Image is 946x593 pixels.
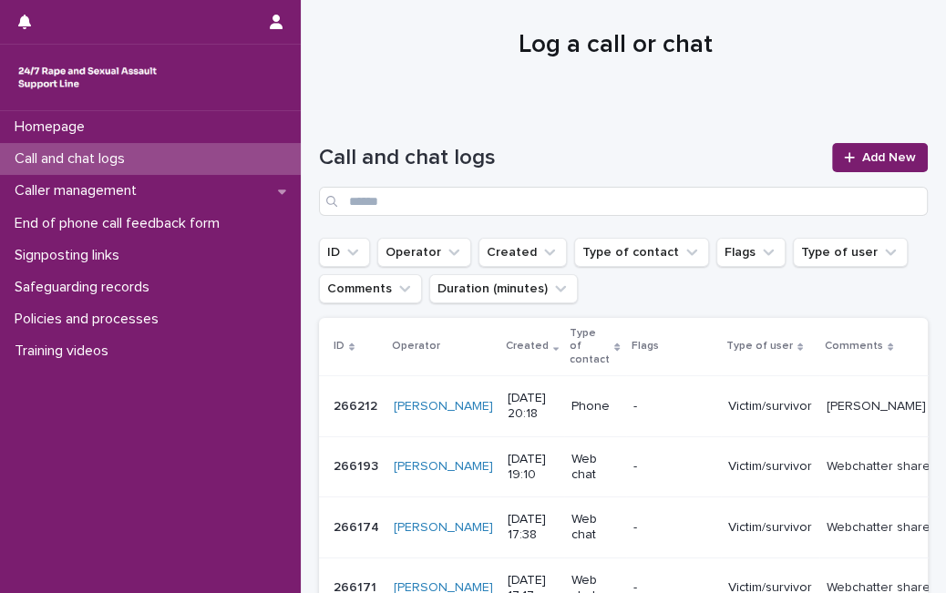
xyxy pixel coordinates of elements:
[728,520,812,536] p: Victim/survivor
[334,516,383,536] p: 266174
[7,118,99,136] p: Homepage
[574,238,709,267] button: Type of contact
[570,323,610,370] p: Type of contact
[7,247,134,264] p: Signposting links
[392,336,440,356] p: Operator
[632,336,659,356] p: Flags
[633,520,714,536] p: -
[571,399,618,414] p: Phone
[319,30,912,61] h1: Log a call or chat
[478,238,567,267] button: Created
[793,238,908,267] button: Type of user
[716,238,786,267] button: Flags
[633,399,714,414] p: -
[7,215,234,232] p: End of phone call feedback form
[508,512,557,543] p: [DATE] 17:38
[571,512,618,543] p: Web chat
[429,274,578,303] button: Duration (minutes)
[633,459,714,475] p: -
[7,279,164,296] p: Safeguarding records
[571,452,618,483] p: Web chat
[862,151,916,164] span: Add New
[334,395,381,414] p: 266212
[508,452,557,483] p: [DATE] 19:10
[394,520,493,536] a: [PERSON_NAME]
[7,311,173,328] p: Policies and processes
[15,59,160,96] img: rhQMoQhaT3yELyF149Cw
[825,336,883,356] p: Comments
[334,455,382,475] p: 266193
[394,399,493,414] a: [PERSON_NAME]
[394,459,493,475] a: [PERSON_NAME]
[319,274,422,303] button: Comments
[319,238,370,267] button: ID
[377,238,471,267] button: Operator
[726,336,793,356] p: Type of user
[728,399,812,414] p: Victim/survivor
[319,187,928,216] input: Search
[7,150,139,168] p: Call and chat logs
[334,336,344,356] p: ID
[728,459,812,475] p: Victim/survivor
[832,143,928,172] a: Add New
[319,145,821,171] h1: Call and chat logs
[7,343,123,360] p: Training videos
[508,391,557,422] p: [DATE] 20:18
[506,336,549,356] p: Created
[7,182,151,199] p: Caller management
